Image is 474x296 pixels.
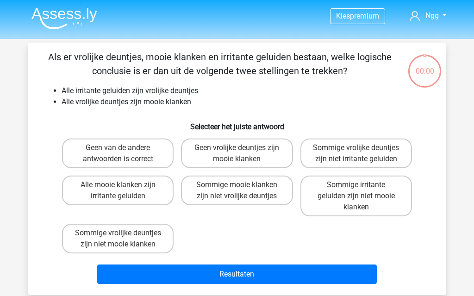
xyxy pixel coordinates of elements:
[62,85,431,96] li: Alle irritante geluiden zijn vrolijke deuntjes
[407,54,442,77] div: 00:00
[331,10,385,22] a: Kiespremium
[425,11,439,20] span: Ngg
[350,12,379,20] span: premium
[181,139,293,168] label: Geen vrolijke deuntjes zijn mooie klanken
[43,115,431,131] h6: Selecteer het juiste antwoord
[62,224,174,253] label: Sommige vrolijke deuntjes zijn niet mooie klanken
[97,265,377,284] button: Resultaten
[406,10,450,21] a: Ngg
[300,176,412,216] label: Sommige irritante geluiden zijn niet mooie klanken
[300,139,412,168] label: Sommige vrolijke deuntjes zijn niet irritante geluiden
[62,176,174,205] label: Alle mooie klanken zijn irritante geluiden
[43,50,396,78] p: Als er vrolijke deuntjes, mooie klanken en irritante geluiden bestaan, welke logische conclusie i...
[336,12,350,20] span: Kies
[181,176,293,205] label: Sommige mooie klanken zijn niet vrolijke deuntjes
[62,139,174,168] label: Geen van de andere antwoorden is correct
[31,7,97,29] img: Assessly
[62,96,431,107] li: Alle vrolijke deuntjes zijn mooie klanken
